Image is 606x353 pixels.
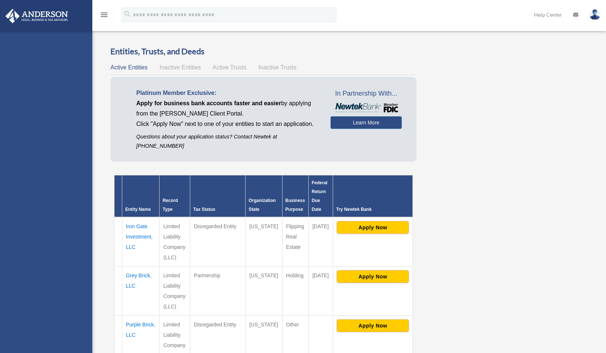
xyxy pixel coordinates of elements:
img: NewtekBankLogoSM.png [334,103,398,112]
a: Learn More [331,116,402,129]
img: User Pic [589,9,600,20]
th: Business Purpose [282,175,308,217]
span: Apply for business bank accounts faster and easier [136,100,281,106]
th: Entity Name [122,175,160,217]
th: Organization State [246,175,282,217]
td: Partnership [190,267,246,316]
td: Limited Liability Company (LLC) [160,217,190,267]
i: search [123,10,131,18]
td: [DATE] [308,217,333,267]
button: Apply Now [337,221,409,234]
p: Click "Apply Now" next to one of your entities to start an application. [136,119,319,129]
p: Platinum Member Exclusive: [136,88,319,98]
td: Limited Liability Company (LLC) [160,267,190,316]
p: Questions about your application status? Contact Newtek at [PHONE_NUMBER] [136,132,319,151]
span: Inactive Trusts [259,64,297,71]
td: Grey Brick, LLC [122,267,160,316]
th: Federal Return Due Date [308,175,333,217]
span: Inactive Entities [160,64,201,71]
p: by applying from the [PERSON_NAME] Client Portal. [136,98,319,119]
a: menu [100,13,109,19]
button: Apply Now [337,319,409,332]
td: [US_STATE] [246,267,282,316]
td: Holding [282,267,308,316]
td: Iron Gate Investment, LLC [122,217,160,267]
span: In Partnership With... [331,88,402,100]
td: [US_STATE] [246,217,282,267]
h3: Entities, Trusts, and Deeds [110,46,417,57]
span: Active Trusts [213,64,247,71]
td: [DATE] [308,267,333,316]
td: Flipping Real Estate [282,217,308,267]
th: Tax Status [190,175,246,217]
span: Active Entities [110,64,147,71]
button: Apply Now [337,270,409,283]
td: Disregarded Entity [190,217,246,267]
th: Record Type [160,175,190,217]
div: Try Newtek Bank [336,205,410,214]
i: menu [100,10,109,19]
img: Anderson Advisors Platinum Portal [3,9,70,23]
